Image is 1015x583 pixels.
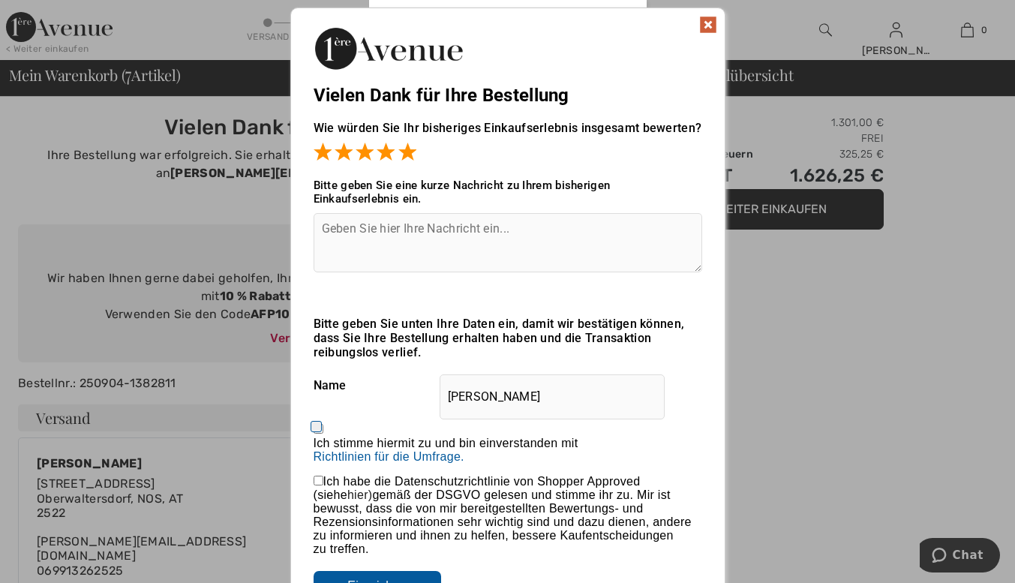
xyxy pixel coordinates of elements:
font: Bitte geben Sie eine kurze Nachricht zu Ihrem bisherigen Einkaufserlebnis ein. [314,179,611,206]
font: Ich stimme hiermit zu und bin einverstanden mit [314,437,578,449]
font: gemäß der DSGVO gelesen und stimme ihr zu. Mir ist bewusst, dass die von mir bereitgestellten Bew... [314,488,692,555]
img: X [699,16,717,34]
font: Vielen Dank für Ihre Bestellung [314,85,569,106]
font: Ich habe die Datenschutzrichtlinie von Shopper Approved (siehe [314,475,641,501]
a: hier) [347,488,373,501]
font: Name [314,378,347,392]
font: Chat [33,11,64,24]
a: Richtlinien für die Umfrage. [314,450,464,463]
font: Wie würden Sie Ihr bisheriges Einkaufserlebnis insgesamt bewerten? [314,121,702,135]
img: Vielen Dank für Ihre Bestellung [314,23,464,74]
font: Bitte geben Sie unten Ihre Daten ein, damit wir bestätigen können, dass Sie Ihre Bestellung erhal... [314,317,685,359]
